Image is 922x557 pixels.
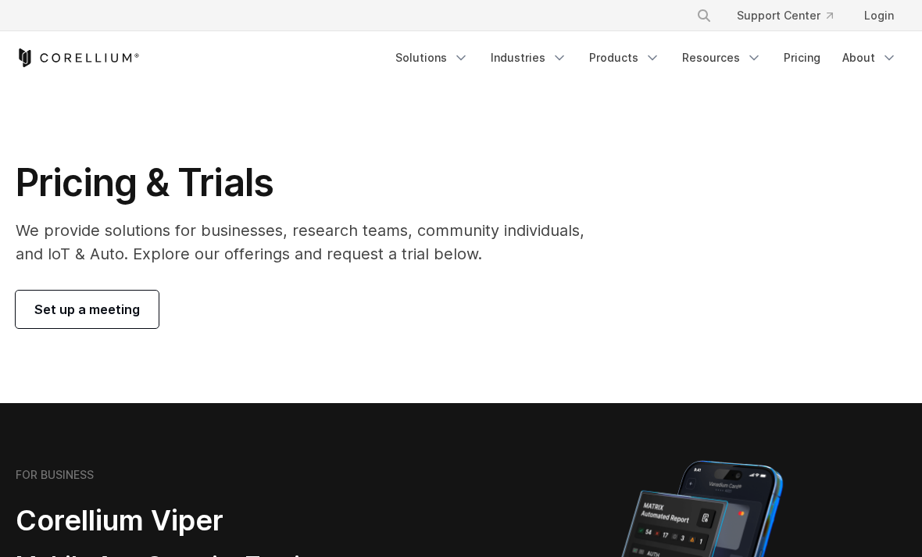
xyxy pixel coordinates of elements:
span: Set up a meeting [34,300,140,319]
a: Pricing [774,44,830,72]
a: Set up a meeting [16,291,159,328]
h2: Corellium Viper [16,503,386,538]
h1: Pricing & Trials [16,159,599,206]
h6: FOR BUSINESS [16,468,94,482]
a: Products [580,44,670,72]
button: Search [690,2,718,30]
div: Navigation Menu [386,44,906,72]
a: Corellium Home [16,48,140,67]
a: Industries [481,44,577,72]
a: Solutions [386,44,478,72]
a: About [833,44,906,72]
a: Login [852,2,906,30]
p: We provide solutions for businesses, research teams, community individuals, and IoT & Auto. Explo... [16,219,599,266]
a: Support Center [724,2,845,30]
div: Navigation Menu [677,2,906,30]
a: Resources [673,44,771,72]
